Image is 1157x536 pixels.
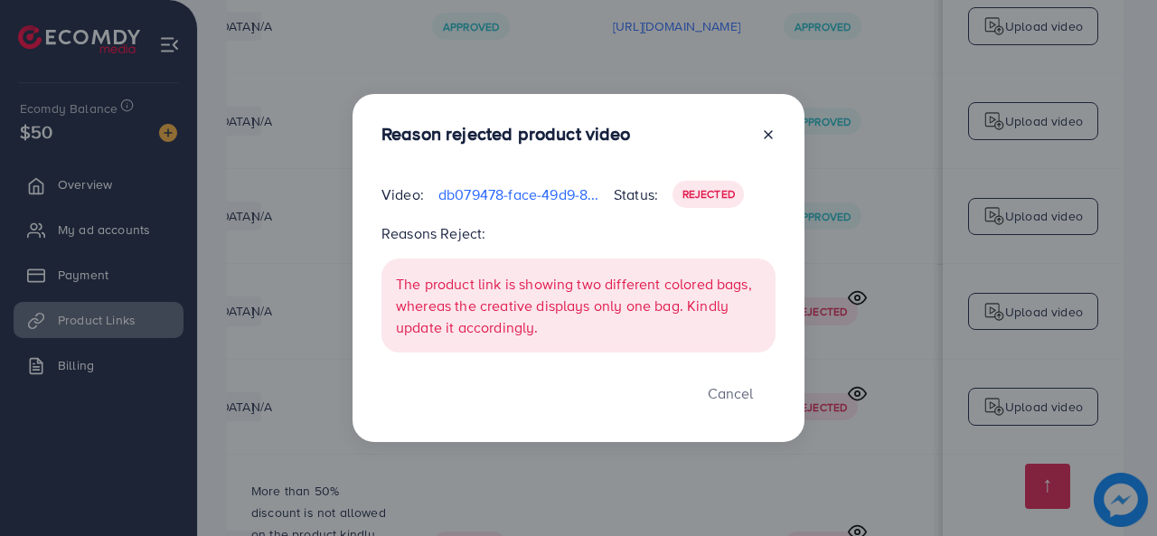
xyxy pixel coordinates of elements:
[682,186,735,202] span: Rejected
[438,183,599,205] p: db079478-face-49d9-8fd2-cc7f256e2303-1757532908899.mp4
[396,273,761,338] p: The product link is showing two different colored bags, whereas the creative displays only one ba...
[381,183,424,205] p: Video:
[381,123,631,145] h3: Reason rejected product video
[614,183,658,205] p: Status:
[381,222,776,244] p: Reasons Reject:
[685,374,776,413] button: Cancel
